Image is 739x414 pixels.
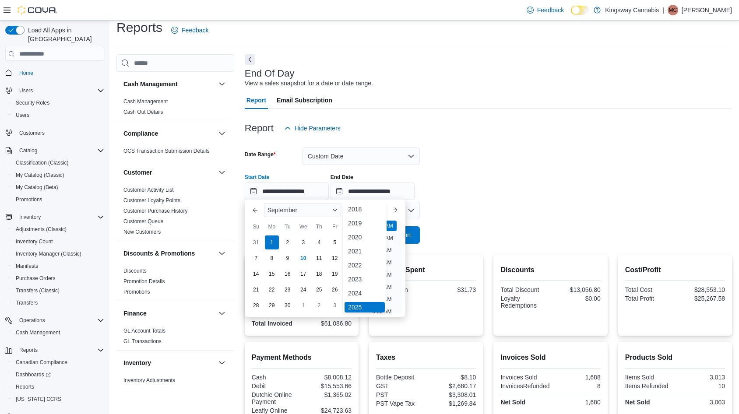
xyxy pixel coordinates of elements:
[123,148,210,154] a: OCS Transaction Submission Details
[12,394,104,404] span: Washington CCRS
[123,338,162,344] a: GL Transactions
[12,394,65,404] a: [US_STATE] CCRS
[500,286,549,293] div: Total Discount
[16,112,29,119] span: Users
[123,328,165,334] a: GL Account Totals
[264,203,341,217] div: Button. Open the month selector. September is currently selected.
[677,399,725,406] div: 3,003
[605,5,659,15] p: Kingsway Cannabis
[16,145,41,156] button: Catalog
[12,224,70,235] a: Adjustments (Classic)
[12,98,53,108] a: Security Roles
[12,273,104,284] span: Purchase Orders
[9,223,108,235] button: Adjustments (Classic)
[123,197,180,203] a: Customer Loyalty Points
[428,391,476,398] div: $3,308.01
[116,146,234,160] div: Compliance
[303,382,352,389] div: $15,553.66
[281,267,295,281] div: day-16
[16,275,56,282] span: Purchase Orders
[296,235,310,249] div: day-3
[312,283,326,297] div: day-25
[345,218,385,228] div: 2019
[668,5,678,15] div: Michelle Corrigall
[682,5,732,15] p: [PERSON_NAME]
[2,211,108,223] button: Inventory
[16,159,69,166] span: Classification (Classic)
[523,1,567,19] a: Feedback
[9,169,108,181] button: My Catalog (Classic)
[116,185,234,241] div: Customer
[252,320,292,327] strong: Total Invoiced
[345,260,385,270] div: 2022
[295,124,341,133] span: Hide Parameters
[16,329,60,336] span: Cash Management
[123,168,152,177] h3: Customer
[9,368,108,381] a: Dashboards
[168,21,212,39] a: Feedback
[428,286,476,293] div: $31.73
[16,345,41,355] button: Reports
[12,170,68,180] a: My Catalog (Classic)
[217,358,227,368] button: Inventory
[123,168,215,177] button: Customer
[296,267,310,281] div: day-17
[328,267,342,281] div: day-19
[123,377,175,383] a: Inventory Adjustments
[25,26,104,43] span: Load All Apps in [GEOGRAPHIC_DATA]
[12,158,104,168] span: Classification (Classic)
[669,5,677,15] span: MC
[19,130,45,137] span: Customers
[428,400,476,407] div: $1,269.84
[408,207,415,214] button: Open list of options
[376,374,424,381] div: Bottle Deposit
[246,91,266,109] span: Report
[123,208,188,214] a: Customer Purchase History
[345,246,385,256] div: 2021
[16,345,104,355] span: Reports
[19,87,33,94] span: Users
[249,298,263,312] div: day-28
[677,382,725,389] div: 10
[123,278,165,284] a: Promotion Details
[500,399,525,406] strong: Net Sold
[12,285,104,296] span: Transfers (Classic)
[328,251,342,265] div: day-12
[296,251,310,265] div: day-10
[252,374,300,381] div: Cash
[9,297,108,309] button: Transfers
[625,382,673,389] div: Items Refunded
[328,220,342,234] div: Fr
[500,265,600,275] h2: Discounts
[12,357,104,368] span: Canadian Compliance
[12,110,104,120] span: Users
[303,147,420,165] button: Custom Date
[217,167,227,178] button: Customer
[625,374,673,381] div: Items Sold
[552,374,601,381] div: 1,688
[2,126,108,139] button: Customers
[248,203,262,217] button: Previous Month
[16,128,48,138] a: Customers
[245,79,373,88] div: View a sales snapshot for a date or date range.
[625,399,650,406] strong: Net Sold
[16,371,51,378] span: Dashboards
[217,248,227,259] button: Discounts & Promotions
[12,182,62,193] a: My Catalog (Beta)
[123,358,215,367] button: Inventory
[376,265,476,275] h2: Average Spent
[12,194,46,205] a: Promotions
[328,298,342,312] div: day-3
[12,261,104,271] span: Manifests
[312,251,326,265] div: day-11
[123,129,215,138] button: Compliance
[9,248,108,260] button: Inventory Manager (Classic)
[625,286,673,293] div: Total Cost
[249,220,263,234] div: Su
[677,286,725,293] div: $28,553.10
[249,235,263,249] div: day-31
[281,283,295,297] div: day-23
[123,218,163,225] a: Customer Queue
[500,295,549,309] div: Loyalty Redemptions
[217,79,227,89] button: Cash Management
